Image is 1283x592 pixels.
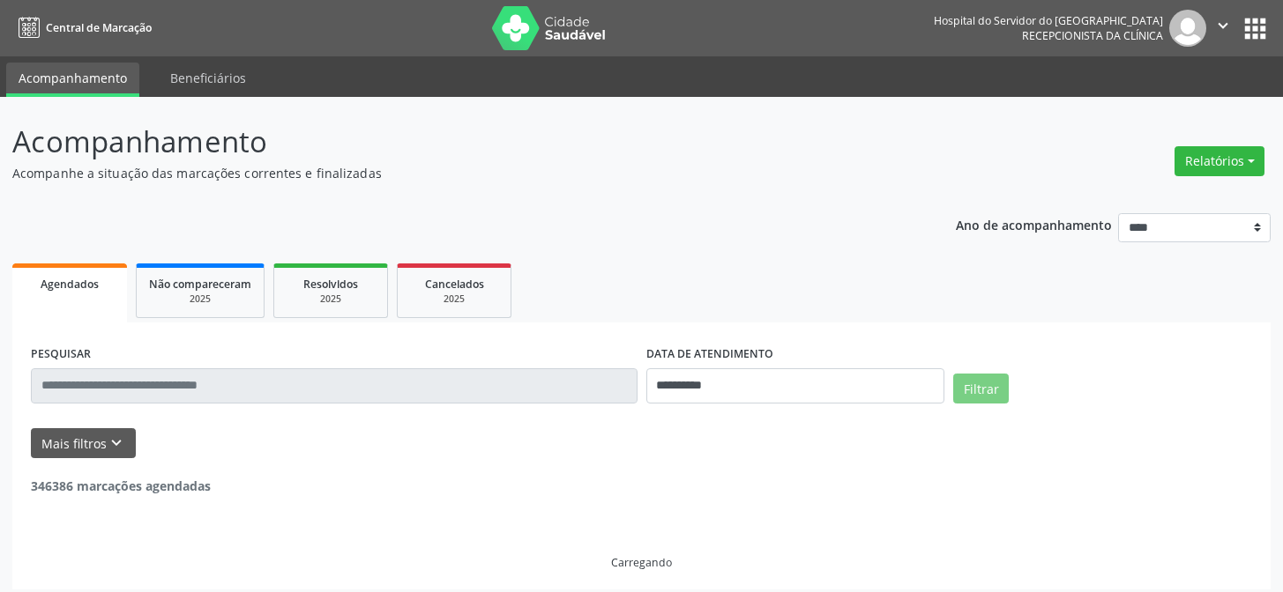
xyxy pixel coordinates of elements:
[6,63,139,97] a: Acompanhamento
[287,292,375,306] div: 2025
[303,277,358,292] span: Resolvidos
[41,277,99,292] span: Agendados
[46,20,152,35] span: Central de Marcação
[149,292,251,306] div: 2025
[31,428,136,459] button: Mais filtroskeyboard_arrow_down
[12,120,893,164] p: Acompanhamento
[934,13,1163,28] div: Hospital do Servidor do [GEOGRAPHIC_DATA]
[611,555,672,570] div: Carregando
[149,277,251,292] span: Não compareceram
[1169,10,1206,47] img: img
[646,341,773,368] label: DATA DE ATENDIMENTO
[31,341,91,368] label: PESQUISAR
[107,433,126,453] i: keyboard_arrow_down
[1175,146,1264,176] button: Relatórios
[12,13,152,42] a: Central de Marcação
[1240,13,1271,44] button: apps
[1022,28,1163,43] span: Recepcionista da clínica
[158,63,258,93] a: Beneficiários
[31,477,211,494] strong: 346386 marcações agendadas
[953,374,1009,403] button: Filtrar
[956,213,1112,235] p: Ano de acompanhamento
[425,277,484,292] span: Cancelados
[12,164,893,182] p: Acompanhe a situação das marcações correntes e finalizadas
[1206,10,1240,47] button: 
[1213,16,1233,35] i: 
[410,292,498,306] div: 2025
